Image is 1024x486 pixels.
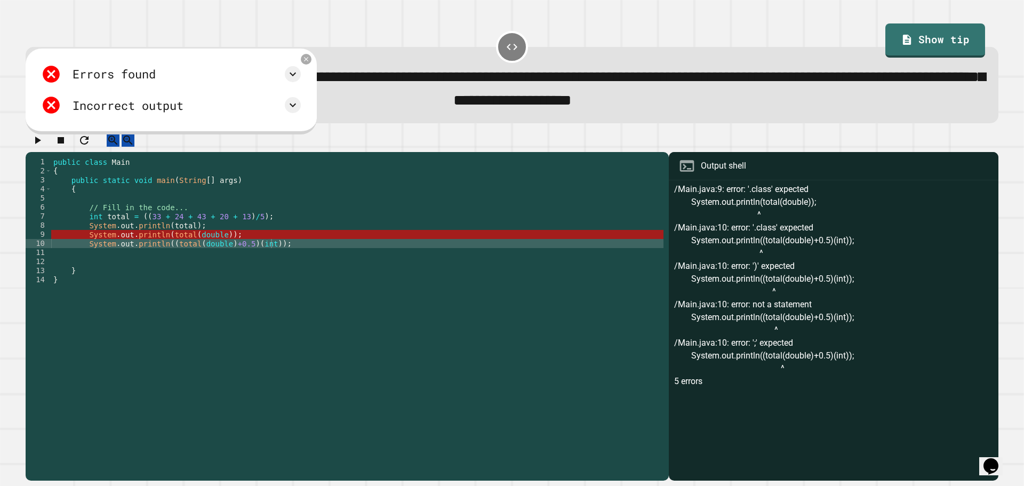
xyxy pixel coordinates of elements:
[26,275,52,284] div: 14
[26,157,52,166] div: 1
[45,166,51,176] span: Toggle code folding, rows 2 through 14
[26,166,52,176] div: 2
[26,230,52,239] div: 9
[26,257,52,266] div: 12
[674,183,993,481] div: /Main.java:9: error: '.class' expected System.out.println(total(double)); ^ /Main.java:10: error:...
[979,443,1013,475] iframe: chat widget
[73,97,183,114] div: Incorrect output
[26,221,52,230] div: 8
[26,212,52,221] div: 7
[26,185,52,194] div: 4
[26,239,52,248] div: 10
[26,194,52,203] div: 5
[26,248,52,257] div: 11
[26,203,52,212] div: 6
[885,23,985,58] a: Show tip
[73,65,156,83] div: Errors found
[26,266,52,275] div: 13
[26,176,52,185] div: 3
[701,160,746,172] div: Output shell
[45,185,51,194] span: Toggle code folding, rows 4 through 13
